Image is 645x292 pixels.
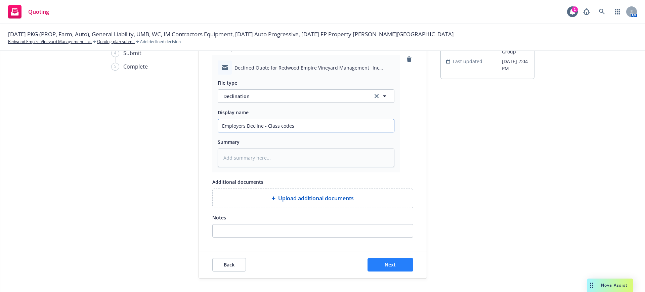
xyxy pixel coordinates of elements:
span: File type [218,80,237,86]
a: Redwood Empire Vineyard Management, Inc. [8,39,92,45]
div: 5 [111,63,119,71]
a: Quoting plan submit [97,39,135,45]
span: Add declined decision [140,39,181,45]
span: Back [224,261,234,268]
a: Report a Bug [580,5,593,18]
button: Back [212,258,246,272]
span: Summary [218,139,240,145]
span: Declination [223,93,365,100]
span: Nova Assist [601,282,628,288]
span: [DATE] PKG (PROP, Farm, Auto), General Liability, UMB, WC, IM Contractors Equipment, [DATE] Auto ... [8,30,454,39]
a: remove [405,55,413,63]
div: Drag to move [587,279,596,292]
span: Notes [212,214,226,221]
a: Quoting [5,2,52,21]
div: Upload additional documents [212,189,413,208]
span: Additional documents [212,179,263,185]
div: 1 [572,6,578,12]
span: Declined Quote for Redwood Empire Vineyard Management_ Inc EIG6168460-00.msg [234,64,394,71]
a: clear selection [373,92,381,100]
button: Declinationclear selection [218,89,394,103]
div: 4 [111,49,119,57]
span: Next [385,261,396,268]
span: Quoting [28,9,49,14]
input: Add display name here... [218,119,394,132]
span: Last updated [453,58,482,65]
a: Search [595,5,609,18]
span: Display name [218,109,249,116]
div: Submit [123,49,141,57]
span: [DATE] 2:04 PM [502,58,529,72]
button: Next [368,258,413,272]
button: Nova Assist [587,279,633,292]
span: Upload additional documents [278,194,354,202]
div: Complete [123,62,148,71]
a: Switch app [611,5,624,18]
